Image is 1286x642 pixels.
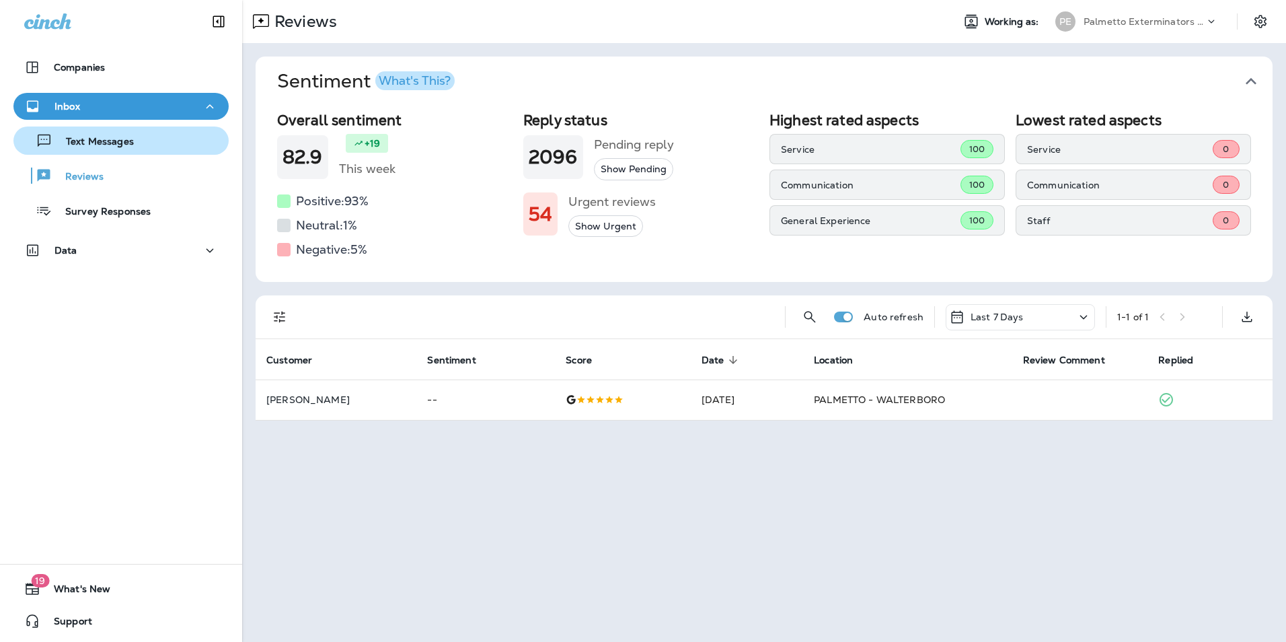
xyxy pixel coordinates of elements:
p: Reviews [269,11,337,32]
span: Replied [1158,355,1193,366]
p: Auto refresh [864,312,923,322]
td: -- [416,380,555,420]
h5: Pending reply [594,134,674,155]
h5: Urgent reviews [568,191,656,213]
div: What's This? [379,75,451,87]
button: Inbox [13,93,229,120]
p: Service [1027,144,1213,155]
span: 0 [1223,179,1229,190]
h2: Highest rated aspects [769,112,1005,129]
button: 19What's New [13,575,229,602]
p: Inbox [54,101,80,112]
span: Customer [266,354,330,366]
h1: 54 [529,203,552,225]
span: Location [814,354,870,366]
div: PE [1055,11,1075,32]
span: Location [814,355,853,366]
span: 0 [1223,143,1229,155]
p: Last 7 Days [971,312,1024,322]
button: Settings [1248,9,1273,34]
p: General Experience [781,215,960,226]
button: Reviews [13,162,229,190]
span: 100 [969,143,985,155]
span: Date [702,355,724,366]
h5: Negative: 5 % [296,239,367,260]
h2: Overall sentiment [277,112,513,129]
p: Reviews [52,171,104,184]
span: Sentiment [427,354,493,366]
p: Service [781,144,960,155]
span: Customer [266,355,312,366]
td: [DATE] [691,380,803,420]
span: What's New [40,583,110,600]
span: 19 [31,574,49,587]
h1: 2096 [529,146,578,168]
p: Communication [781,180,960,190]
p: Companies [54,62,105,73]
p: +19 [365,137,380,150]
h1: 82.9 [282,146,323,168]
div: 1 - 1 of 1 [1117,312,1149,322]
button: Text Messages [13,127,229,155]
span: Score [566,354,609,366]
span: Working as: [985,16,1042,28]
button: Collapse Sidebar [200,8,237,35]
h2: Lowest rated aspects [1016,112,1251,129]
span: Sentiment [427,355,476,366]
button: SentimentWhat's This? [266,57,1283,106]
button: Companies [13,54,229,81]
button: Search Reviews [796,304,823,330]
button: What's This? [375,71,455,90]
p: Data [54,245,77,256]
p: Palmetto Exterminators LLC [1084,16,1205,27]
button: Filters [266,304,293,330]
span: PALMETTO - WALTERBORO [814,394,945,406]
p: Communication [1027,180,1213,190]
span: Review Comment [1023,355,1105,366]
span: 100 [969,215,985,226]
p: Text Messages [52,136,134,149]
span: Score [566,355,592,366]
span: Support [40,616,92,632]
span: Replied [1158,354,1211,366]
p: Staff [1027,215,1213,226]
span: 100 [969,179,985,190]
h5: This week [339,158,395,180]
button: Data [13,237,229,264]
h5: Positive: 93 % [296,190,369,212]
button: Support [13,608,229,635]
span: 0 [1223,215,1229,226]
h5: Neutral: 1 % [296,215,357,236]
span: Date [702,354,742,366]
button: Show Urgent [568,215,643,238]
div: SentimentWhat's This? [256,106,1273,282]
h1: Sentiment [277,70,455,93]
button: Show Pending [594,158,673,180]
p: Survey Responses [52,206,151,219]
p: [PERSON_NAME] [266,394,406,405]
button: Survey Responses [13,197,229,225]
button: Export as CSV [1234,304,1260,330]
span: Review Comment [1023,354,1123,366]
h2: Reply status [523,112,759,129]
